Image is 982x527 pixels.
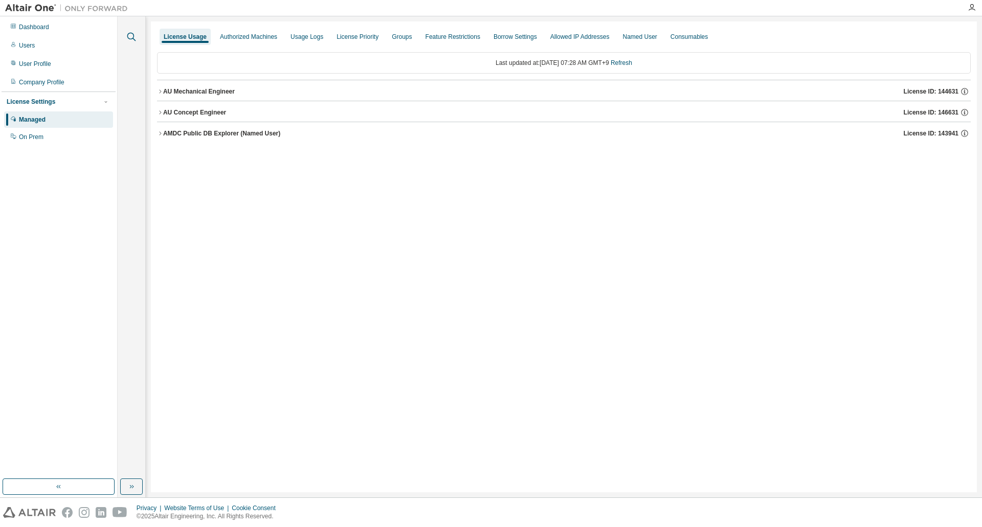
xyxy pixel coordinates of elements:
[163,108,226,117] div: AU Concept Engineer
[622,33,657,41] div: Named User
[904,129,958,138] span: License ID: 143941
[337,33,378,41] div: License Priority
[904,108,958,117] span: License ID: 146631
[164,33,207,41] div: License Usage
[19,78,64,86] div: Company Profile
[164,504,232,512] div: Website Terms of Use
[5,3,133,13] img: Altair One
[904,87,958,96] span: License ID: 144631
[157,101,971,124] button: AU Concept EngineerLicense ID: 146631
[19,133,43,141] div: On Prem
[163,87,235,96] div: AU Mechanical Engineer
[137,512,282,521] p: © 2025 Altair Engineering, Inc. All Rights Reserved.
[19,60,51,68] div: User Profile
[19,41,35,50] div: Users
[671,33,708,41] div: Consumables
[157,52,971,74] div: Last updated at: [DATE] 07:28 AM GMT+9
[232,504,281,512] div: Cookie Consent
[220,33,277,41] div: Authorized Machines
[157,122,971,145] button: AMDC Public DB Explorer (Named User)License ID: 143941
[79,507,90,518] img: instagram.svg
[113,507,127,518] img: youtube.svg
[157,80,971,103] button: AU Mechanical EngineerLicense ID: 144631
[3,507,56,518] img: altair_logo.svg
[19,23,49,31] div: Dashboard
[19,116,46,124] div: Managed
[137,504,164,512] div: Privacy
[62,507,73,518] img: facebook.svg
[163,129,280,138] div: AMDC Public DB Explorer (Named User)
[550,33,610,41] div: Allowed IP Addresses
[291,33,323,41] div: Usage Logs
[392,33,412,41] div: Groups
[426,33,480,41] div: Feature Restrictions
[611,59,632,66] a: Refresh
[7,98,55,106] div: License Settings
[494,33,537,41] div: Borrow Settings
[96,507,106,518] img: linkedin.svg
